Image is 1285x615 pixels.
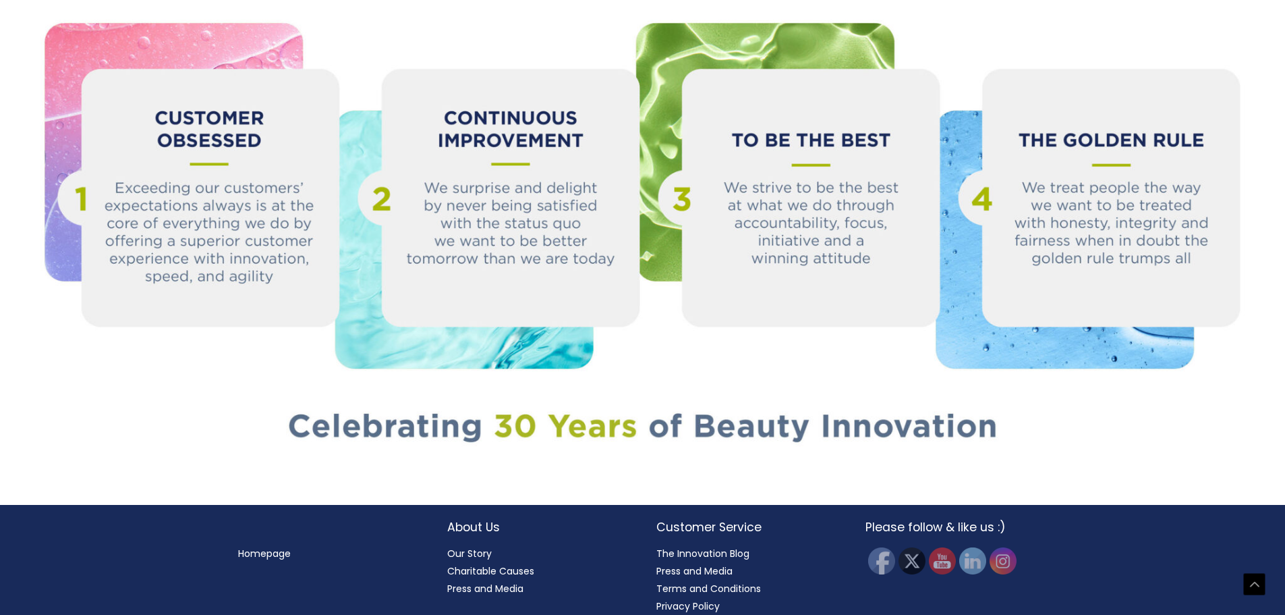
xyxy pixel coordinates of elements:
[898,547,925,574] img: Twitter
[447,545,629,597] nav: About Us
[656,547,749,560] a: The Innovation Blog
[865,518,1048,536] h2: Please follow & like us :)
[656,545,838,615] nav: Customer Service
[238,545,420,562] nav: Menu
[447,582,523,595] a: Press and Media
[447,547,492,560] a: Our Story
[656,518,838,536] h2: Customer Service
[656,582,761,595] a: Terms and Conditions
[656,599,720,613] a: Privacy Policy
[238,547,291,560] a: Homepage
[447,518,629,536] h2: About Us
[447,564,534,578] a: Charitable Causes
[868,547,895,574] img: Facebook
[656,564,733,578] a: Press and Media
